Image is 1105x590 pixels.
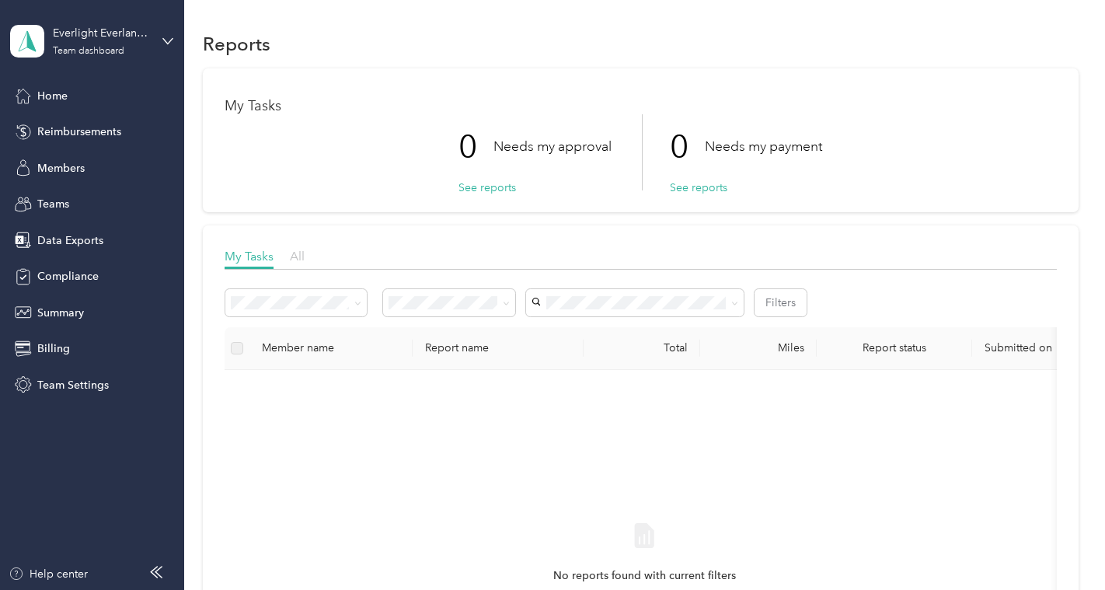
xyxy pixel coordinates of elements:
[458,180,516,196] button: See reports
[553,567,736,585] span: No reports found with current filters
[458,114,493,180] p: 0
[1018,503,1105,590] iframe: Everlance-gr Chat Button Frame
[972,327,1089,370] th: Submitted on
[755,289,807,316] button: Filters
[203,36,270,52] h1: Reports
[713,341,804,354] div: Miles
[37,88,68,104] span: Home
[290,249,305,264] span: All
[262,341,400,354] div: Member name
[413,327,584,370] th: Report name
[670,180,727,196] button: See reports
[53,47,124,56] div: Team dashboard
[37,268,99,285] span: Compliance
[829,341,960,354] span: Report status
[37,160,85,176] span: Members
[9,566,88,582] button: Help center
[705,137,822,156] p: Needs my payment
[37,305,84,321] span: Summary
[249,327,413,370] th: Member name
[493,137,612,156] p: Needs my approval
[670,114,705,180] p: 0
[37,196,69,212] span: Teams
[37,232,103,249] span: Data Exports
[225,98,1056,114] h1: My Tasks
[37,377,109,393] span: Team Settings
[225,249,274,264] span: My Tasks
[37,340,70,357] span: Billing
[596,341,688,354] div: Total
[53,25,150,41] div: Everlight Everlance Account
[37,124,121,140] span: Reimbursements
